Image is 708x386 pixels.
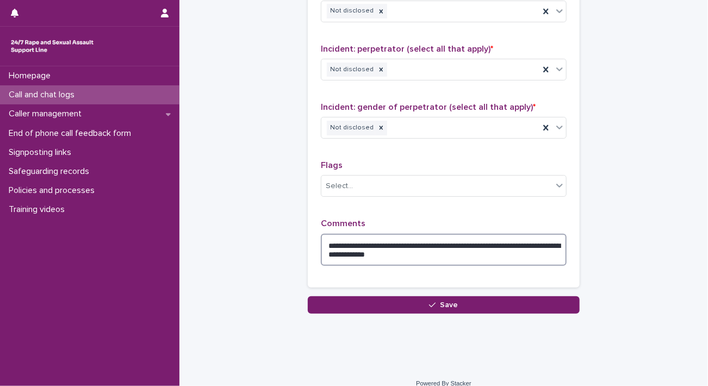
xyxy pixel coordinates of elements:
[4,71,59,81] p: Homepage
[9,35,96,57] img: rhQMoQhaT3yELyF149Cw
[321,219,365,228] span: Comments
[4,147,80,158] p: Signposting links
[4,185,103,196] p: Policies and processes
[326,180,353,192] div: Select...
[327,121,375,135] div: Not disclosed
[321,45,493,53] span: Incident: perpetrator (select all that apply)
[4,90,83,100] p: Call and chat logs
[327,63,375,77] div: Not disclosed
[308,296,580,314] button: Save
[321,161,343,170] span: Flags
[4,204,73,215] p: Training videos
[440,301,458,309] span: Save
[4,128,140,139] p: End of phone call feedback form
[327,4,375,18] div: Not disclosed
[4,166,98,177] p: Safeguarding records
[321,103,536,111] span: Incident: gender of perpetrator (select all that apply)
[4,109,90,119] p: Caller management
